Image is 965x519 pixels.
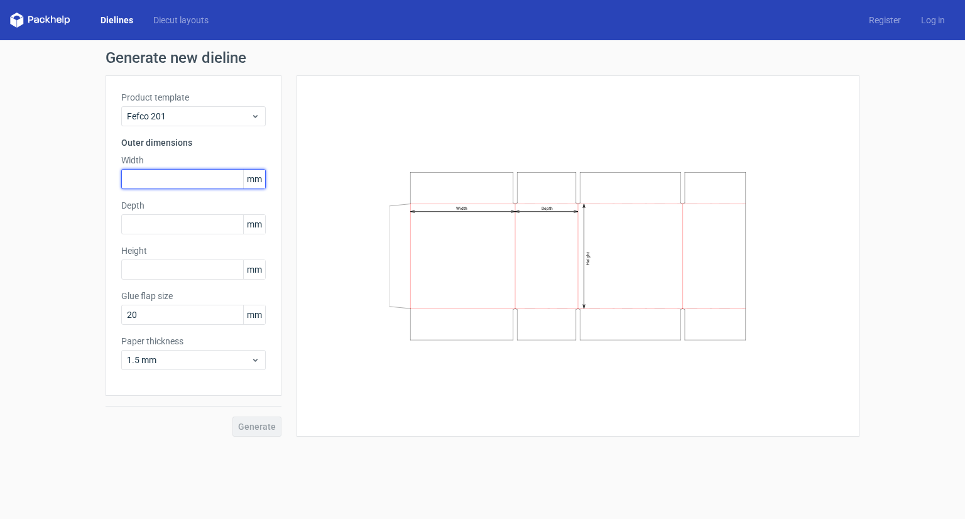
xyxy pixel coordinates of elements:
[243,305,265,324] span: mm
[586,252,591,265] text: Height
[243,260,265,279] span: mm
[456,206,467,211] text: Width
[127,354,251,366] span: 1.5 mm
[911,14,955,26] a: Log in
[859,14,911,26] a: Register
[143,14,219,26] a: Diecut layouts
[121,199,266,212] label: Depth
[121,154,266,167] label: Width
[121,290,266,302] label: Glue flap size
[127,110,251,123] span: Fefco 201
[542,206,553,211] text: Depth
[121,136,266,149] h3: Outer dimensions
[121,91,266,104] label: Product template
[90,14,143,26] a: Dielines
[243,170,265,188] span: mm
[121,335,266,347] label: Paper thickness
[106,50,859,65] h1: Generate new dieline
[243,215,265,234] span: mm
[121,244,266,257] label: Height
